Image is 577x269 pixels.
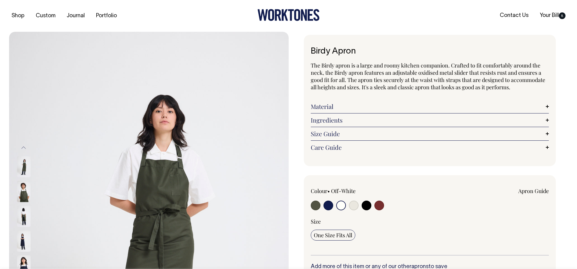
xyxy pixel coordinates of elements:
[311,116,549,124] a: Ingredients
[311,47,549,56] h1: Birdy Apron
[17,231,31,252] img: dark-navy
[311,144,549,151] a: Care Guide
[537,11,568,21] a: Your Bill8
[518,187,549,195] a: Apron Guide
[64,11,87,21] a: Journal
[311,218,549,225] div: Size
[311,187,406,195] div: Colour
[17,206,31,227] img: olive
[17,156,31,177] img: olive
[311,62,545,91] span: The Birdy apron is a large and roomy kitchen companion. Crafted to fit comfortably around the nec...
[331,187,356,195] label: Off-White
[311,130,549,137] a: Size Guide
[9,11,27,21] a: Shop
[311,230,355,241] input: One Size Fits All
[33,11,58,21] a: Custom
[19,141,28,154] button: Previous
[497,11,531,21] a: Contact Us
[94,11,119,21] a: Portfolio
[17,181,31,202] img: olive
[559,12,565,19] span: 8
[314,231,352,239] span: One Size Fits All
[311,103,549,110] a: Material
[327,187,330,195] span: •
